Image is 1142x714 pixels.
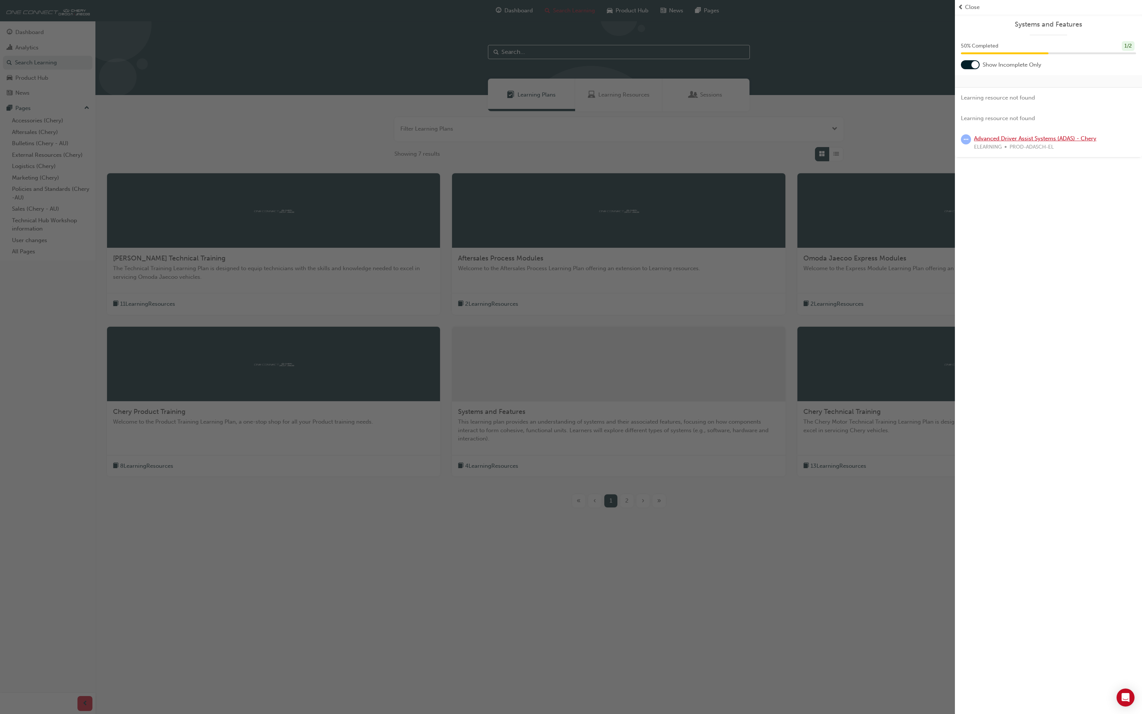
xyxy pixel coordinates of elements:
span: learningRecordVerb_ATTEMPT-icon [961,134,971,144]
span: prev-icon [958,3,964,12]
span: 50 % Completed [961,42,998,51]
div: 1 / 2 [1122,41,1135,51]
span: Close [965,3,980,12]
span: Learning resource not found [961,94,1035,101]
span: PROD-ADASCH-EL [1010,143,1054,152]
span: Learning resource not found [961,115,1035,122]
a: Systems and Features [961,20,1136,29]
span: ELEARNING [974,143,1002,152]
a: Advanced Driver Assist Systems (ADAS) - Chery [974,135,1096,142]
span: Show Incomplete Only [983,61,1041,69]
div: Open Intercom Messenger [1117,689,1135,707]
button: prev-iconClose [958,3,1139,12]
